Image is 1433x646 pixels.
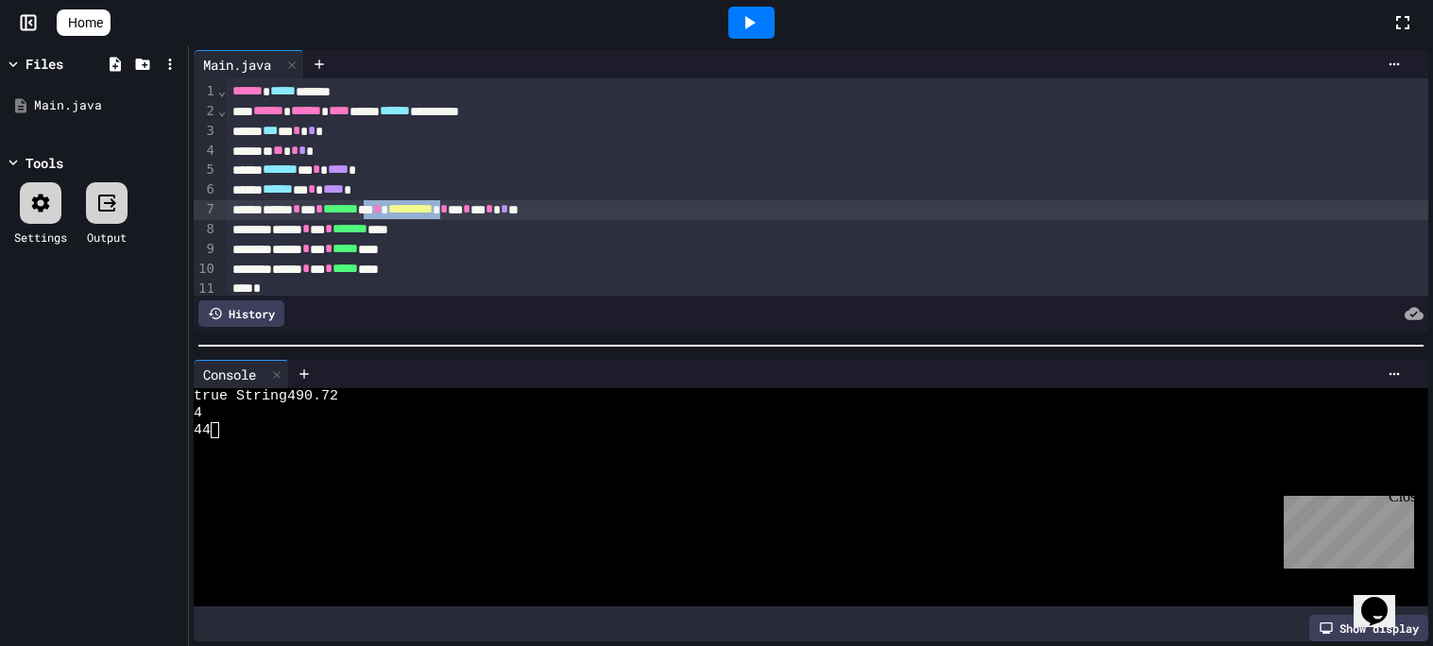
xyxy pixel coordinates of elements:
[194,422,211,439] span: 44
[194,405,202,422] span: 4
[194,280,217,298] div: 11
[57,9,111,36] a: Home
[194,161,217,180] div: 5
[8,8,130,120] div: Chat with us now!Close
[87,229,127,246] div: Output
[194,50,304,78] div: Main.java
[26,153,63,173] div: Tools
[194,240,217,260] div: 9
[194,365,265,384] div: Console
[194,142,217,161] div: 4
[217,103,227,118] span: Fold line
[26,54,63,74] div: Files
[1309,615,1428,641] div: Show display
[14,229,67,246] div: Settings
[1276,488,1414,569] iframe: chat widget
[194,260,217,280] div: 10
[194,180,217,200] div: 6
[194,200,217,220] div: 7
[1354,570,1414,627] iframe: chat widget
[194,360,289,388] div: Console
[34,96,181,115] div: Main.java
[194,55,281,75] div: Main.java
[68,13,103,32] span: Home
[194,220,217,240] div: 8
[194,388,338,405] span: true String490.72
[194,82,217,102] div: 1
[194,102,217,122] div: 2
[198,300,284,327] div: History
[217,83,227,98] span: Fold line
[194,122,217,142] div: 3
